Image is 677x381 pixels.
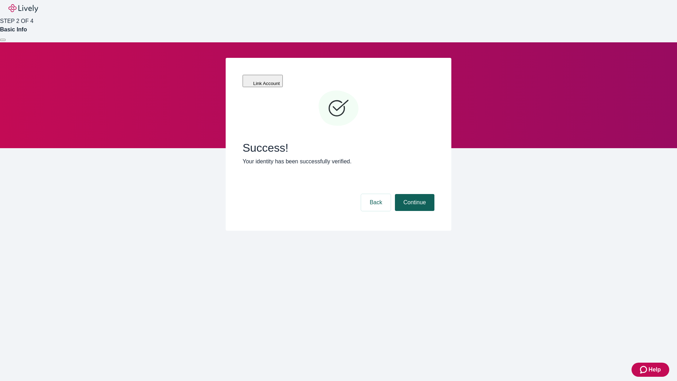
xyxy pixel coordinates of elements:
img: Lively [8,4,38,13]
span: Success! [243,141,434,155]
span: Help [648,365,661,374]
button: Link Account [243,75,283,87]
svg: Zendesk support icon [640,365,648,374]
button: Back [361,194,391,211]
p: Your identity has been successfully verified. [243,157,434,166]
svg: Checkmark icon [317,87,360,130]
button: Continue [395,194,434,211]
button: Zendesk support iconHelp [632,363,669,377]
